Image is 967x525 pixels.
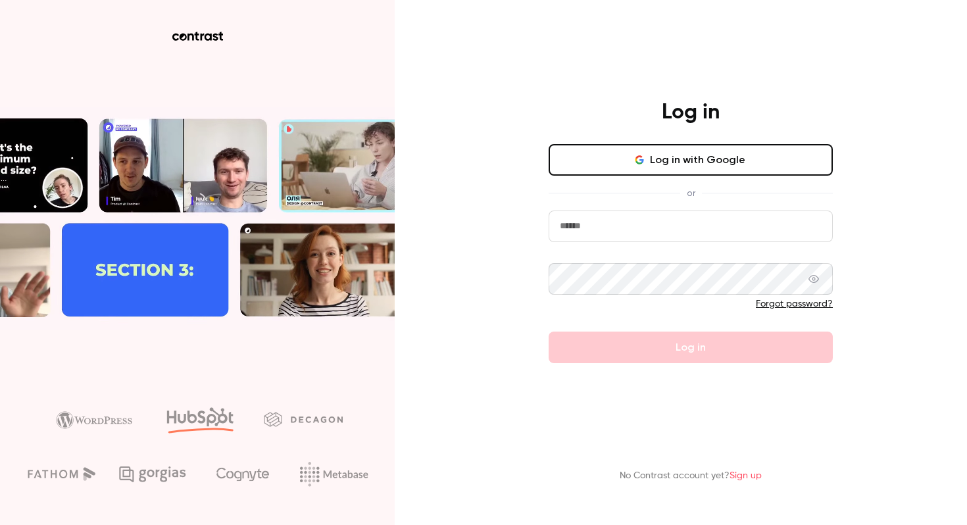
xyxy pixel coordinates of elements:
img: decagon [264,412,343,426]
button: Log in with Google [549,144,833,176]
h4: Log in [662,99,720,126]
a: Forgot password? [756,299,833,309]
p: No Contrast account yet? [620,469,762,483]
span: or [680,186,702,200]
a: Sign up [730,471,762,480]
